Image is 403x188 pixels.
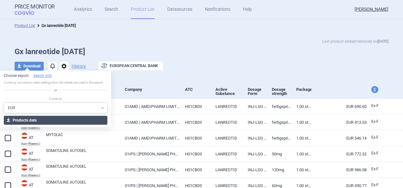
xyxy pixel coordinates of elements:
a: FERTIGSPRITZE 90MG [267,130,291,146]
a: H01CB03 [180,130,211,146]
span: or [52,87,59,93]
a: 1.00 ST | Stück [291,146,312,162]
div: Company [125,82,181,97]
a: 120MG [267,162,291,178]
span: Ex-factory price [371,119,379,124]
strong: Price Monitor [15,3,55,10]
a: Product List [15,23,35,28]
a: EUR 986.58 [311,162,367,178]
a: ATATApo-Warenv.I [16,164,41,177]
a: ATATApo-Warenv.I [16,132,41,145]
a: FERTIGSPRITZE 120MG [267,99,291,114]
a: 01IPS | [PERSON_NAME] PHARMA GMBH [120,146,181,162]
strong: Gx lanreotide [DATE] [42,23,76,28]
a: LANREOTID [211,130,243,146]
span: Ex-factory price [371,103,379,108]
a: INJ-LSG FERTIGSPRITZE [243,162,267,178]
p: Last product added/removed on [322,38,388,45]
abbr: Apo-Warenv.I — Apothekerverlag Warenverzeichnis. Online database developed by the Österreichische... [21,142,41,145]
a: SOMATULINE AUTOGEL [46,164,120,175]
a: 1.00 ST | Stück [291,130,312,146]
a: LANREOTID [211,115,243,130]
a: ATATApo-Warenv.I [16,148,41,161]
p: Currency [4,97,107,101]
li: Gx lanreotide Sept 25 [35,22,76,29]
abbr: Apo-Warenv.I — Apothekerverlag Warenverzeichnis. Online database developed by the Österreichische... [21,158,41,161]
span: Ex-factory price [371,183,379,187]
a: EUR 546.14 [311,130,367,146]
div: Dosage Form [248,82,267,101]
li: Product List [15,22,35,29]
a: H01CB03 [180,162,211,178]
p: Currency conversion rates settings from list details are used in the export. [4,80,107,85]
button: European Central Bank [99,61,163,70]
a: 1.00 ST | Stück [291,162,312,178]
a: H01CB03 [180,99,211,114]
a: FERTIGSPRITZE 60MG [267,115,291,130]
div: Active Substance [215,82,243,101]
span: Ex-factory price [371,135,379,140]
span: Ex-factory price [371,151,379,155]
a: INJ-LSG FERTIGSPRITZE [243,146,267,162]
a: Ex-F [367,117,390,127]
a: LANREOTID [211,146,243,162]
a: Ex-F [367,149,390,158]
button: History [72,64,86,68]
a: EUR 413.53 [311,115,367,130]
a: LANREOTID [211,99,243,114]
strong: [DATE] [377,39,388,44]
a: LANREOTID [211,162,243,178]
img: Austria [21,164,28,171]
button: Download [15,62,44,71]
img: Austria [21,133,28,139]
a: Ex-F [367,133,390,142]
a: 1.00 ST | Stück [291,99,312,114]
a: MYTOLAC [46,132,120,143]
a: Price MonitorCOGVIO [15,3,55,16]
a: 1.00 ST | Stück [291,115,312,130]
span: Ex-factory price [371,167,379,171]
a: 01AMD | AMDIPHARM LIMITED [120,99,181,114]
div: ATC [185,82,211,97]
a: 90MG [267,146,291,162]
span: COGVIO [15,10,43,15]
a: H01CB03 [180,146,211,162]
a: EUR 690.60 [311,99,367,114]
img: Austria [21,180,28,186]
a: 01IPS | [PERSON_NAME] PHARMA GMBH [120,162,181,178]
button: Products data [4,116,107,125]
a: INJ-LSG IN EINER [243,130,267,146]
a: export info [34,73,52,78]
div: Dosage strength [272,82,291,101]
div: Package [296,82,312,97]
a: INJ-LSG IN EINER [243,99,267,114]
a: H01CB03 [180,115,211,130]
abbr: Apo-Warenv.I — Apothekerverlag Warenverzeichnis. Online database developed by the Österreichische... [21,174,41,177]
a: INJ-LSG IN EINER [243,115,267,130]
a: EUR 772.32 [311,146,367,162]
abbr: Apo-Warenv.I — Apothekerverlag Warenverzeichnis. Online database developed by the Österreichische... [21,126,41,129]
h1: Gx lanreotide [DATE] [15,47,388,56]
a: SOMATULINE AUTOGEL [46,148,120,159]
a: 01AMD | AMDIPHARM LIMITED [120,130,181,146]
a: 01AMD | AMDIPHARM LIMITED [120,115,181,130]
img: Austria [21,148,28,155]
p: Choose export: [4,73,107,78]
a: Ex-F [367,165,390,174]
a: Ex-F [367,101,390,111]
